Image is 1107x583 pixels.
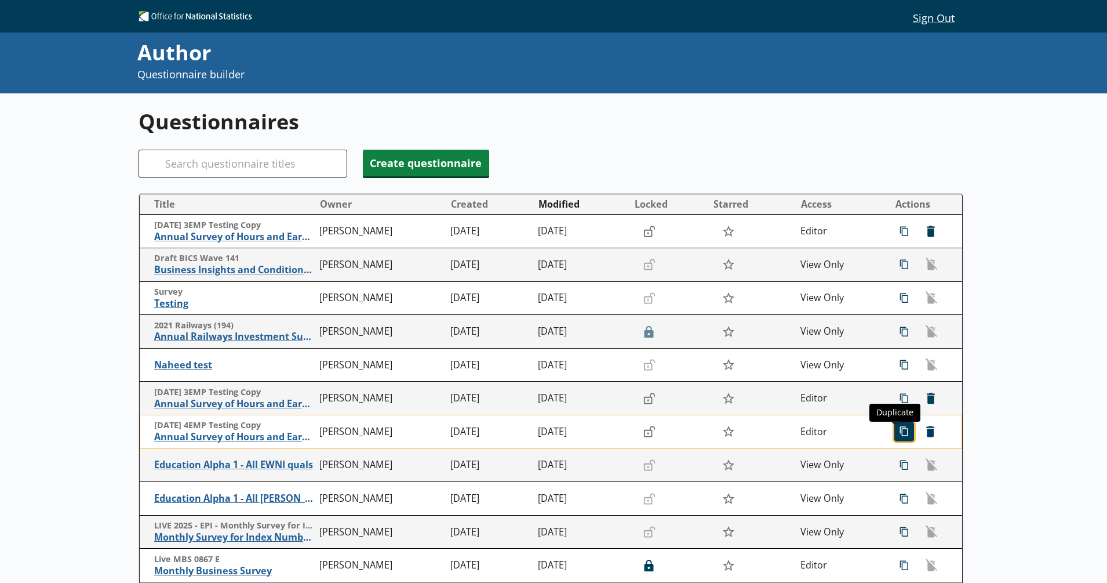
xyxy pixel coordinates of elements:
td: Editor [796,415,883,449]
td: Editor [796,215,883,248]
button: Star [716,421,741,443]
button: Lock [638,222,661,241]
button: Star [716,521,741,543]
input: Search questionnaire titles [139,150,347,178]
button: Lock [638,389,661,408]
td: View Only [796,482,883,516]
button: Star [716,388,741,410]
td: [PERSON_NAME] [315,215,446,248]
td: [DATE] [446,215,533,248]
button: Locked [630,195,708,213]
td: [DATE] [533,382,629,415]
button: Star [716,220,741,242]
p: Questionnaire builder [137,67,745,82]
td: [PERSON_NAME] [315,281,446,315]
td: View Only [796,515,883,549]
td: [DATE] [533,415,629,449]
td: [PERSON_NAME] [315,415,446,449]
button: Owner [315,195,445,213]
button: Created [446,195,533,213]
span: Annual Railways Investment Survey [154,331,315,343]
button: Star [716,354,741,376]
span: Education Alpha 1 - All EWNI quals [154,459,315,471]
span: Annual Survey of Hours and Earnings ([PERSON_NAME]) [154,398,315,410]
td: View Only [796,281,883,315]
td: [DATE] [533,549,629,582]
button: Title [144,195,314,213]
span: Draft BICS Wave 141 [154,253,315,264]
button: Sign Out [904,8,963,27]
td: [DATE] [533,248,629,282]
td: [DATE] [446,248,533,282]
th: Actions [883,194,962,215]
button: Access [796,195,883,213]
button: Create questionnaire [363,150,489,176]
td: [DATE] [533,215,629,248]
td: [DATE] [533,448,629,482]
button: Star [716,287,741,309]
td: View Only [796,315,883,349]
button: Star [716,320,741,342]
span: LIVE 2025 - EPI - Monthly Survey for Index Numbers of Export Prices - Price Quotation Retur [154,520,315,531]
span: Testing [154,298,315,310]
td: [DATE] [533,281,629,315]
h1: Questionnaires [139,107,964,136]
button: Lock [638,556,661,575]
td: [PERSON_NAME] [315,382,446,415]
span: Annual Survey of Hours and Earnings ([PERSON_NAME]) [154,231,315,243]
td: [DATE] [533,515,629,549]
td: [PERSON_NAME] [315,448,446,482]
td: [DATE] [533,348,629,382]
td: [PERSON_NAME] [315,315,446,349]
span: Monthly Business Survey [154,565,315,577]
td: [PERSON_NAME] [315,248,446,282]
td: [PERSON_NAME] [315,515,446,549]
td: [PERSON_NAME] [315,549,446,582]
td: [DATE] [446,448,533,482]
td: [DATE] [446,281,533,315]
td: [DATE] [533,482,629,516]
div: Author [137,38,745,67]
button: Star [716,555,741,577]
td: View Only [796,348,883,382]
span: Business Insights and Conditions Survey (BICS) [154,264,315,276]
td: View Only [796,248,883,282]
td: [DATE] [446,382,533,415]
td: [DATE] [533,315,629,349]
span: Naheed test [154,359,315,371]
td: [DATE] [446,549,533,582]
span: Live MBS 0867 E [154,554,315,565]
span: [DATE] 3EMP Testing Copy [154,220,315,231]
button: Modified [534,195,629,213]
button: Star [716,487,741,509]
td: Editor [796,549,883,582]
td: [DATE] [446,482,533,516]
button: Star [716,254,741,276]
span: [DATE] 3EMP Testing Copy [154,387,315,398]
span: Survey [154,287,315,298]
button: Star [716,454,741,476]
span: Education Alpha 1 - All [PERSON_NAME] [154,493,315,505]
button: Lock [638,422,661,441]
td: [DATE] [446,348,533,382]
span: Monthly Survey for Index Numbers of Export Prices - Price Quotation Return [154,531,315,544]
td: [PERSON_NAME] [315,348,446,382]
td: [PERSON_NAME] [315,482,446,516]
span: [DATE] 4EMP Testing Copy [154,420,314,431]
td: [DATE] [446,515,533,549]
button: Starred [709,195,795,213]
td: [DATE] [446,415,533,449]
td: [DATE] [446,315,533,349]
td: View Only [796,448,883,482]
span: Annual Survey of Hours and Earnings ([PERSON_NAME]) [154,431,314,443]
td: Editor [796,382,883,415]
span: 2021 Railways (194) [154,320,315,331]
